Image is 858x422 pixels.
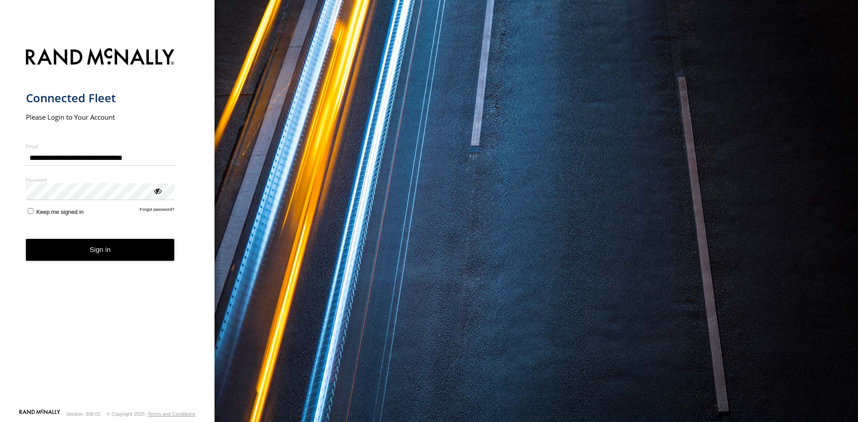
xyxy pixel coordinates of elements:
span: Keep me signed in [36,209,84,215]
label: Email [26,143,175,150]
img: Rand McNally [26,46,175,69]
a: Terms and Conditions [148,411,195,417]
div: Version: 308.01 [67,411,101,417]
button: Sign in [26,239,175,261]
input: Keep me signed in [28,208,34,214]
form: main [26,43,189,409]
div: © Copyright 2025 - [106,411,195,417]
div: ViewPassword [153,186,162,195]
h2: Please Login to Your Account [26,113,175,121]
label: Password [26,176,175,183]
h1: Connected Fleet [26,91,175,105]
a: Visit our Website [19,409,60,418]
a: Forgot password? [140,207,175,215]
